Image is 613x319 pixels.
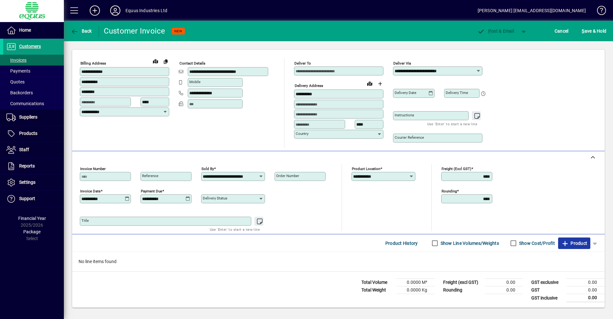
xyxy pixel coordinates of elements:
span: Customers [19,44,41,49]
label: Show Cost/Profit [518,240,555,246]
button: Save & Hold [580,25,608,37]
a: View on map [150,56,161,66]
a: Staff [3,142,64,158]
a: View on map [365,78,375,89]
a: Home [3,22,64,38]
a: Products [3,126,64,142]
td: GST [528,286,566,294]
mat-label: Deliver To [294,61,311,66]
div: Customer Invoice [104,26,165,36]
td: Rounding [440,286,485,294]
mat-label: Sold by [201,167,214,171]
label: Show Line Volumes/Weights [439,240,499,246]
a: Invoices [3,55,64,66]
td: Total Weight [358,286,397,294]
a: Communications [3,98,64,109]
td: GST inclusive [528,294,566,302]
span: Financial Year [18,216,46,221]
span: Quotes [6,79,25,84]
a: Payments [3,66,64,76]
span: ost & Email [477,28,514,34]
mat-label: Rounding [442,189,457,193]
span: Products [19,131,37,136]
mat-label: Country [296,131,308,136]
a: Quotes [3,76,64,87]
td: 0.00 [485,286,523,294]
td: 0.00 [485,279,523,286]
mat-label: Courier Reference [395,135,424,140]
span: Communications [6,101,44,106]
mat-hint: Use 'Enter' to start a new line [210,226,260,233]
td: 0.00 [566,286,605,294]
a: Knowledge Base [592,1,605,22]
span: Invoices [6,58,26,63]
td: 0.00 [566,294,605,302]
button: Product History [383,237,420,249]
span: P [488,28,491,34]
td: 0.0000 Kg [397,286,435,294]
mat-label: Payment due [141,189,162,193]
mat-label: Product location [352,167,380,171]
a: Backorders [3,87,64,98]
mat-label: Delivery status [203,196,227,200]
mat-hint: Use 'Enter' to start a new line [427,120,477,128]
mat-label: Delivery date [395,90,416,95]
mat-label: Freight (excl GST) [442,167,471,171]
span: Cancel [555,26,569,36]
td: 0.0000 M³ [397,279,435,286]
span: Settings [19,180,35,185]
a: Support [3,191,64,207]
button: Back [69,25,94,37]
a: Reports [3,158,64,174]
span: S [582,28,584,34]
mat-label: Title [81,218,89,223]
div: [PERSON_NAME] [EMAIL_ADDRESS][DOMAIN_NAME] [478,5,586,16]
span: ave & Hold [582,26,606,36]
mat-label: Deliver via [393,61,411,66]
mat-label: Order number [276,174,299,178]
span: Product [561,238,587,248]
mat-label: Invoice number [80,167,106,171]
span: NEW [174,29,182,33]
span: Back [71,28,92,34]
mat-label: Invoice date [80,189,101,193]
div: Equus Industries Ltd [125,5,168,16]
button: Cancel [553,25,570,37]
td: GST exclusive [528,279,566,286]
span: Suppliers [19,114,37,120]
button: Profile [105,5,125,16]
span: Backorders [6,90,33,95]
mat-label: Reference [142,174,158,178]
button: Add [85,5,105,16]
a: Suppliers [3,109,64,125]
mat-label: Delivery time [446,90,468,95]
td: Total Volume [358,279,397,286]
button: Product [558,237,590,249]
a: Settings [3,175,64,191]
div: No line items found [72,252,605,271]
button: Copy to Delivery address [161,56,171,66]
span: Support [19,196,35,201]
span: Home [19,27,31,33]
td: Freight (excl GST) [440,279,485,286]
app-page-header-button: Back [64,25,99,37]
mat-label: Instructions [395,113,414,117]
span: Package [23,229,41,234]
span: Reports [19,163,35,168]
span: Staff [19,147,29,152]
button: Post & Email [474,25,517,37]
span: Payments [6,68,30,74]
button: Choose address [375,79,385,89]
td: 0.00 [566,279,605,286]
span: Product History [385,238,418,248]
mat-label: Mobile [189,80,201,84]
